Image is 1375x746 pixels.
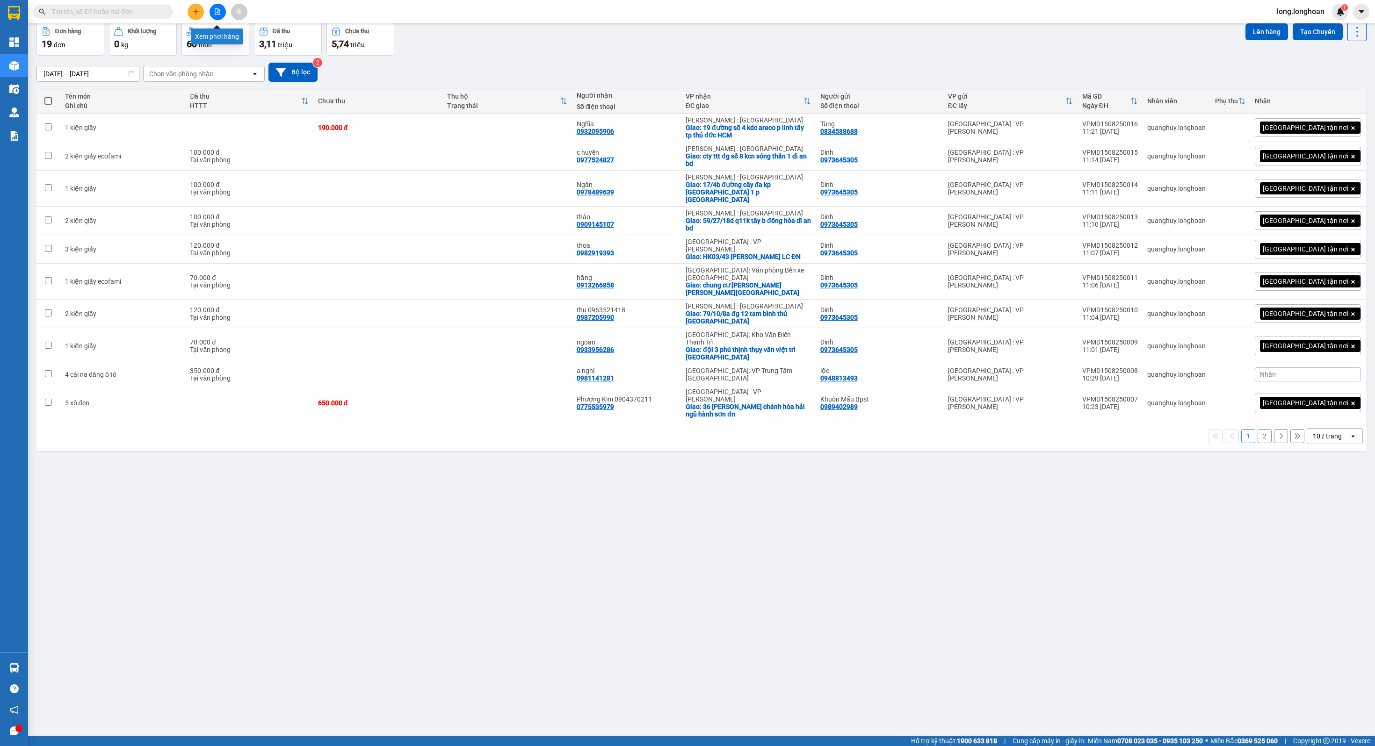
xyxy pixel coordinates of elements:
button: Khối lượng0kg [109,22,177,56]
span: 60 [187,38,197,50]
div: Giao: đội 3 phú thịnh thụy vân việt trì phú thọ [686,346,811,361]
div: VPMD1508250007 [1082,395,1138,403]
div: quanghuy.longhoan [1147,399,1206,407]
span: file-add [214,8,221,15]
div: 100.000 đ [190,149,308,156]
img: warehouse-icon [9,61,19,71]
span: Hỗ trợ kỹ thuật: [911,736,997,746]
div: VPMD1508250010 [1082,306,1138,314]
div: 0973645305 [820,221,858,228]
div: 120.000 đ [190,306,308,314]
div: VPMD1508250008 [1082,367,1138,374]
span: Miền Bắc [1210,736,1278,746]
span: message [10,726,19,735]
div: Giao: 17/4b đường cây đa kp tân phú 1 p tân bình dĩ an bình dương [686,181,811,203]
span: [GEOGRAPHIC_DATA] tận nơi [1263,216,1348,225]
div: [GEOGRAPHIC_DATA] : VP [PERSON_NAME] [948,367,1073,382]
div: 0973645305 [820,314,858,321]
div: Đã thu [273,28,290,35]
div: Nhân viên [1147,97,1206,105]
div: 10:23 [DATE] [1082,403,1138,410]
div: Ghi chú [65,102,181,109]
div: 1 kiện giấy ecofami [65,278,181,285]
div: Số điện thoại [820,102,939,109]
div: [GEOGRAPHIC_DATA] : VP [PERSON_NAME] [948,213,1073,228]
input: Tìm tên, số ĐT hoặc mã đơn [51,7,162,17]
th: Toggle SortBy [1210,89,1250,114]
div: [GEOGRAPHIC_DATA] : VP [PERSON_NAME] [686,388,811,403]
div: 190.000 đ [318,124,438,131]
div: thoa [577,242,676,249]
button: Chưa thu5,74 triệu [326,22,394,56]
strong: 1900 633 818 [957,737,997,745]
button: Tạo Chuyến [1293,23,1343,40]
th: Toggle SortBy [185,89,313,114]
div: Phụ thu [1215,97,1238,105]
div: Người gửi [820,93,939,100]
button: 2 [1258,429,1272,443]
div: Dinh [820,338,939,346]
span: ⚪️ [1205,739,1208,743]
strong: 0708 023 035 - 0935 103 250 [1117,737,1203,745]
div: 11:14 [DATE] [1082,156,1138,164]
div: 11:07 [DATE] [1082,249,1138,257]
div: [GEOGRAPHIC_DATA]: Kho Văn Điển Thanh Trì [686,331,811,346]
div: quanghuy.longhoan [1147,310,1206,317]
div: VPMD1508250013 [1082,213,1138,221]
div: Dinh [820,242,939,249]
div: Dinh [820,213,939,221]
div: Giao: 19 đường số 4 kdc areco p linh tây tp thủ đức HCM [686,124,811,139]
strong: 0369 525 060 [1237,737,1278,745]
span: [GEOGRAPHIC_DATA] tận nơi [1263,342,1348,350]
button: aim [231,4,247,20]
span: Cung cấp máy in - giấy in: [1013,736,1086,746]
span: caret-down [1357,7,1366,16]
span: question-circle [10,684,19,693]
div: Thu hộ [447,93,559,100]
th: Toggle SortBy [943,89,1078,114]
div: 0982919393 [577,249,614,257]
span: aim [236,8,242,15]
div: Nhãn [1255,97,1361,105]
div: 0973645305 [820,346,858,353]
div: 0987205990 [577,314,614,321]
div: 1 kiện giấy [65,124,181,131]
span: [GEOGRAPHIC_DATA] tận nơi [1263,184,1348,193]
span: copyright [1323,738,1330,744]
div: 3 kiện giấy [65,245,181,253]
div: [GEOGRAPHIC_DATA] : VP [PERSON_NAME] [948,338,1073,353]
div: 100.000 đ [190,213,308,221]
div: VP nhận [686,93,803,100]
div: 0989402989 [820,403,858,410]
img: warehouse-icon [9,108,19,117]
div: 70.000 đ [190,274,308,281]
div: 10 / trang [1313,431,1342,441]
sup: 1 [1341,4,1348,11]
div: Tại văn phòng [190,374,308,382]
button: Bộ lọc [268,63,318,82]
div: Ngân [577,181,676,188]
span: [GEOGRAPHIC_DATA] tận nơi [1263,123,1348,132]
div: quanghuy.longhoan [1147,217,1206,224]
span: [GEOGRAPHIC_DATA] tận nơi [1263,309,1348,318]
div: thu 0963521418 [577,306,676,314]
div: quanghuy.longhoan [1147,342,1206,350]
span: [GEOGRAPHIC_DATA] tận nơi [1263,277,1348,286]
div: Giao: 79/10/8a đg 12 tam bình thủ đức [686,310,811,325]
button: 1 [1241,429,1255,443]
button: Số lượng60món [181,22,249,56]
span: Miền Nam [1088,736,1203,746]
div: 100.000 đ [190,181,308,188]
div: [PERSON_NAME] : [GEOGRAPHIC_DATA] [686,173,811,181]
div: Chưa thu [318,97,438,105]
div: [PERSON_NAME] : [GEOGRAPHIC_DATA] [686,116,811,124]
button: file-add [210,4,226,20]
button: Đã thu3,11 triệu [254,22,322,56]
th: Toggle SortBy [1078,89,1143,114]
span: | [1285,736,1286,746]
div: Người nhận [577,92,676,99]
div: c huyền [577,149,676,156]
div: [PERSON_NAME] : [GEOGRAPHIC_DATA] [686,209,811,217]
span: | [1004,736,1006,746]
div: Tại văn phòng [190,346,308,353]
